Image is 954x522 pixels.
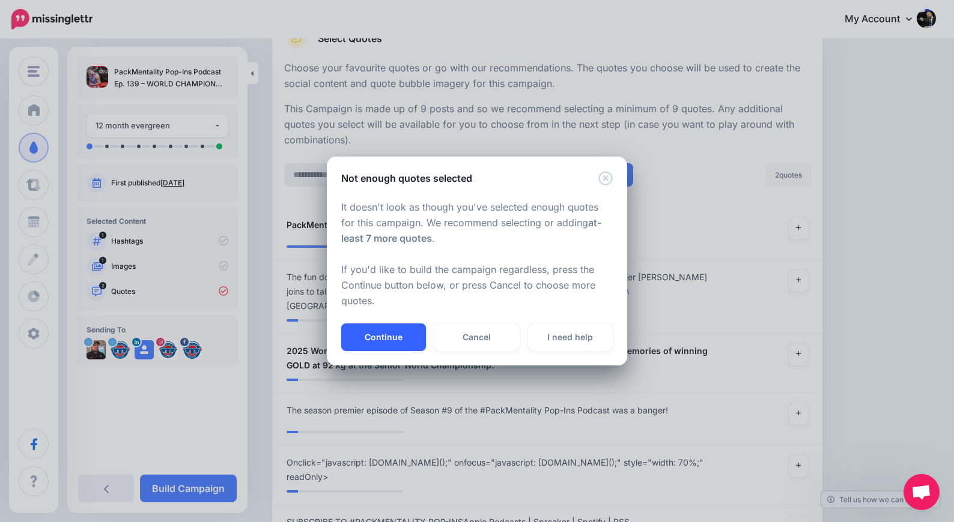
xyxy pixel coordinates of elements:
[598,171,613,186] button: Close
[341,323,426,351] button: Continue
[434,323,519,351] a: Cancel
[528,323,613,351] a: I need help
[341,171,472,185] h5: Not enough quotes selected
[341,200,613,308] p: It doesn't look as though you've selected enough quotes for this campaign. We recommend selecting...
